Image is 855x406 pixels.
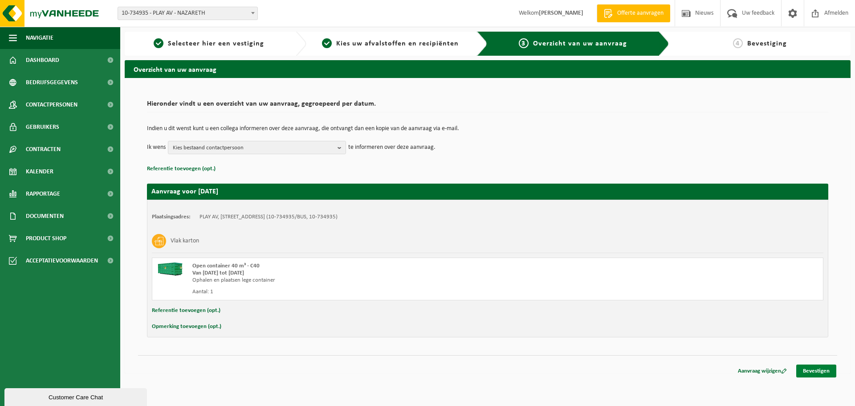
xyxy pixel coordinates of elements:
button: Kies bestaand contactpersoon [168,141,346,154]
span: Gebruikers [26,116,59,138]
span: Contracten [26,138,61,160]
span: 10-734935 - PLAY AV - NAZARETH [118,7,257,20]
a: Offerte aanvragen [597,4,670,22]
span: Documenten [26,205,64,227]
span: 1 [154,38,163,48]
h2: Hieronder vindt u een overzicht van uw aanvraag, gegroepeerd per datum. [147,100,828,112]
strong: [PERSON_NAME] [539,10,583,16]
h2: Overzicht van uw aanvraag [125,60,851,78]
button: Opmerking toevoegen (opt.) [152,321,221,332]
span: Overzicht van uw aanvraag [533,40,627,47]
span: Kies bestaand contactpersoon [173,141,334,155]
span: Navigatie [26,27,53,49]
span: Selecteer hier een vestiging [168,40,264,47]
span: 3 [519,38,529,48]
p: Ik wens [147,141,166,154]
p: te informeren over deze aanvraag. [348,141,436,154]
strong: Aanvraag voor [DATE] [151,188,218,195]
td: PLAY AV, [STREET_ADDRESS] (10-734935/BUS, 10-734935) [199,213,338,221]
button: Referentie toevoegen (opt.) [147,163,216,175]
span: Kies uw afvalstoffen en recipiënten [336,40,459,47]
img: HK-XC-40-GN-00.png [157,262,183,276]
strong: Van [DATE] tot [DATE] [192,270,244,276]
span: Acceptatievoorwaarden [26,250,98,272]
span: Open container 40 m³ - C40 [192,263,260,269]
span: Bevestiging [747,40,787,47]
iframe: chat widget [4,386,149,406]
button: Referentie toevoegen (opt.) [152,305,220,316]
a: 1Selecteer hier een vestiging [129,38,289,49]
a: 2Kies uw afvalstoffen en recipiënten [311,38,470,49]
span: Dashboard [26,49,59,71]
span: 10-734935 - PLAY AV - NAZARETH [118,7,258,20]
a: Aanvraag wijzigen [731,365,794,377]
span: Kalender [26,160,53,183]
span: Offerte aanvragen [615,9,666,18]
span: 2 [322,38,332,48]
span: Product Shop [26,227,66,250]
span: Rapportage [26,183,60,205]
div: Aantal: 1 [192,288,523,295]
div: Ophalen en plaatsen lege container [192,277,523,284]
span: 4 [733,38,743,48]
strong: Plaatsingsadres: [152,214,191,220]
p: Indien u dit wenst kunt u een collega informeren over deze aanvraag, die ontvangt dan een kopie v... [147,126,828,132]
a: Bevestigen [796,365,836,377]
span: Bedrijfsgegevens [26,71,78,94]
span: Contactpersonen [26,94,77,116]
h3: Vlak karton [171,234,199,248]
